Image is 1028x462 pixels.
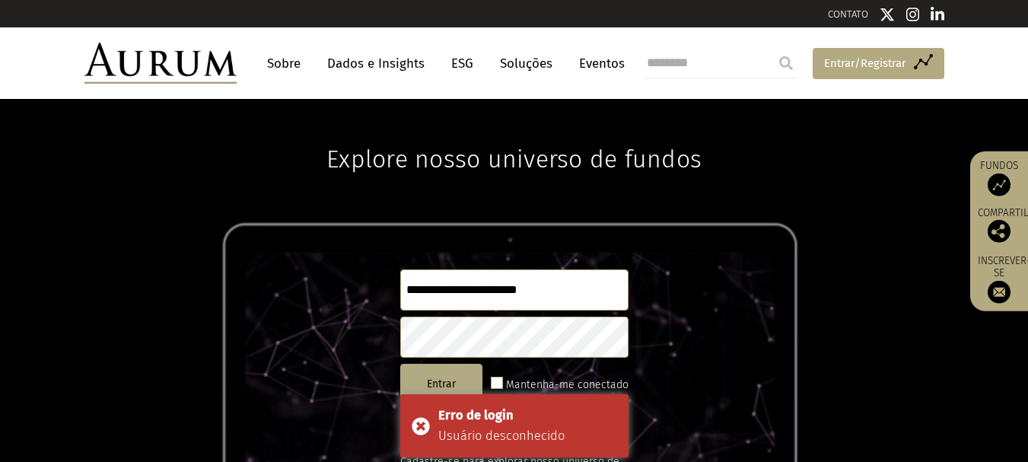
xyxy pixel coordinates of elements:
a: Soluções [492,49,560,78]
a: Dados e Insights [320,49,432,78]
a: ESG [444,49,481,78]
font: Usuário desconhecido [438,429,565,443]
font: Dados e Insights [327,56,425,72]
div: Usuário desconhecido [438,426,617,446]
button: Entrar [400,364,482,405]
font: Entrar/Registrar [824,56,906,70]
img: Ícone do Linkedin [931,7,944,22]
img: Fundos de acesso [988,173,1010,196]
font: Sobre [267,56,301,72]
div: Erro de login [438,406,617,425]
input: Submit [771,48,801,78]
font: Eventos [579,56,625,72]
a: Fundos [978,158,1020,196]
font: ESG [451,56,473,72]
a: Sobre [259,49,308,78]
font: Explore nosso universo de fundos [326,145,702,174]
img: Aurum [84,43,237,84]
a: CONTATO [828,8,868,20]
font: Entrar [427,378,456,390]
img: Ícone do Twitter [880,7,895,22]
font: Soluções [500,56,552,72]
a: Eventos [571,49,625,78]
img: Compartilhe esta publicação [988,219,1010,242]
a: Entrar/Registrar [813,48,944,80]
img: Inscreva-se na nossa newsletter [988,281,1010,304]
img: Ícone do Instagram [906,7,920,22]
font: Fundos [980,158,1018,171]
font: Erro de login [438,408,514,422]
font: Mantenha-me conectado [506,378,629,391]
